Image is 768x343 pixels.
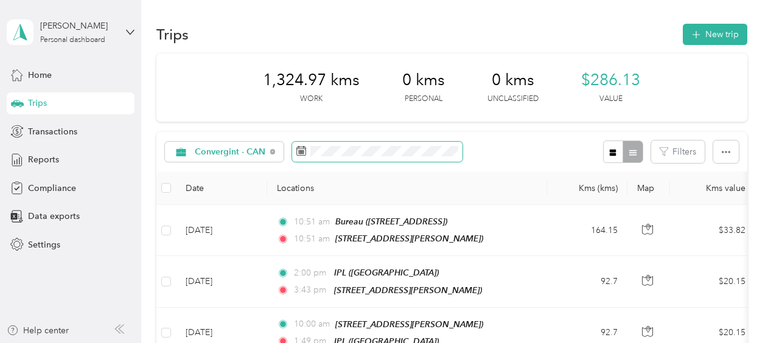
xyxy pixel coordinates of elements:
span: Home [28,69,52,81]
span: [STREET_ADDRESS][PERSON_NAME]) [334,285,482,295]
span: Transactions [28,125,77,138]
span: 0 kms [492,71,534,90]
th: Map [627,171,670,205]
p: Personal [405,94,442,105]
span: 10:51 am [294,232,330,246]
span: 10:51 am [294,215,330,229]
td: $33.82 [670,205,755,256]
span: 0 kms [402,71,445,90]
p: Value [599,94,623,105]
span: Settings [28,238,60,251]
div: Personal dashboard [40,36,105,44]
h1: Trips [156,28,189,41]
td: [DATE] [176,256,267,307]
span: 3:43 pm [294,283,329,297]
span: [STREET_ADDRESS][PERSON_NAME]) [335,234,483,243]
th: Locations [267,171,547,205]
iframe: Everlance-gr Chat Button Frame [700,275,768,343]
span: IPL ([GEOGRAPHIC_DATA]) [334,268,439,277]
p: Unclassified [487,94,539,105]
span: 10:00 am [294,317,330,331]
span: Data exports [28,210,80,223]
td: 164.15 [547,205,627,256]
div: [PERSON_NAME] [40,19,116,32]
span: Trips [28,97,47,109]
button: Filters [651,140,705,163]
th: Kms value [670,171,755,205]
th: Kms (kms) [547,171,627,205]
span: [STREET_ADDRESS][PERSON_NAME]) [335,319,483,329]
p: Work [300,94,323,105]
span: 1,324.97 kms [263,71,360,90]
td: [DATE] [176,205,267,256]
th: Date [176,171,267,205]
span: Reports [28,153,59,166]
button: Help center [7,324,69,337]
span: Convergint - CAN [195,148,266,156]
span: Bureau ([STREET_ADDRESS]) [335,217,447,226]
span: Compliance [28,182,76,195]
span: 2:00 pm [294,266,329,280]
span: $286.13 [581,71,640,90]
td: $20.15 [670,256,755,307]
button: New trip [683,24,747,45]
td: 92.7 [547,256,627,307]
